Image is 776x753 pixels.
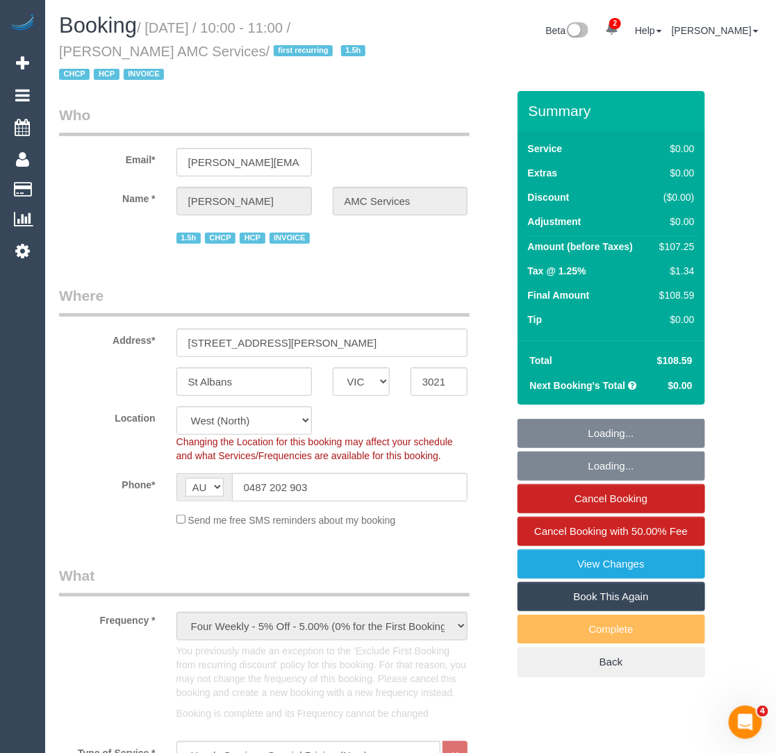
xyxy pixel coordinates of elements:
[270,233,310,244] span: INVOICE
[654,264,694,278] div: $1.34
[176,233,201,244] span: 1.5h
[654,215,694,229] div: $0.00
[341,45,365,56] span: 1.5h
[635,25,662,36] a: Help
[49,329,166,347] label: Address*
[757,706,768,717] span: 4
[668,380,693,391] span: $0.00
[528,190,570,204] label: Discount
[59,20,370,83] small: / [DATE] / 10:00 - 11:00 / [PERSON_NAME] AMC Services
[49,187,166,206] label: Name *
[59,105,470,136] legend: Who
[654,142,694,156] div: $0.00
[534,525,688,537] span: Cancel Booking with 50.00% Fee
[528,313,543,326] label: Tip
[49,406,166,425] label: Location
[528,240,633,254] label: Amount (before Taxes)
[654,288,694,302] div: $108.59
[530,355,552,366] strong: Total
[176,367,312,396] input: Suburb*
[59,13,137,38] span: Booking
[672,25,759,36] a: [PERSON_NAME]
[729,706,762,739] iframe: Intercom live chat
[94,69,119,80] span: HCP
[8,14,36,33] img: Automaid Logo
[654,240,694,254] div: $107.25
[528,215,581,229] label: Adjustment
[176,644,468,700] p: You previously made an exception to the 'Exclude First Booking from recurring discount' policy fo...
[49,609,166,627] label: Frequency *
[333,187,468,215] input: Last Name*
[240,233,265,244] span: HCP
[654,190,694,204] div: ($0.00)
[176,706,468,720] p: Booking is complete and its Frequency cannot be changed
[411,367,468,396] input: Post Code*
[188,515,395,526] span: Send me free SMS reminders about my booking
[205,233,236,244] span: CHCP
[176,187,312,215] input: First Name*
[518,517,705,546] a: Cancel Booking with 50.00% Fee
[529,103,698,119] h3: Summary
[546,25,589,36] a: Beta
[518,484,705,513] a: Cancel Booking
[59,286,470,317] legend: Where
[176,436,453,461] span: Changing the Location for this booking may affect your schedule and what Services/Frequencies are...
[657,355,693,366] span: $108.59
[566,22,588,40] img: New interface
[654,166,694,180] div: $0.00
[528,142,563,156] label: Service
[528,264,586,278] label: Tax @ 1.25%
[232,473,468,502] input: Phone*
[518,549,705,579] a: View Changes
[124,69,164,80] span: INVOICE
[528,166,558,180] label: Extras
[49,148,166,167] label: Email*
[274,45,333,56] span: first recurring
[654,313,694,326] div: $0.00
[598,14,625,44] a: 2
[49,473,166,492] label: Phone*
[59,69,90,80] span: CHCP
[609,18,621,29] span: 2
[176,148,312,176] input: Email*
[518,647,705,677] a: Back
[530,380,626,391] strong: Next Booking's Total
[518,582,705,611] a: Book This Again
[59,565,470,597] legend: What
[528,288,590,302] label: Final Amount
